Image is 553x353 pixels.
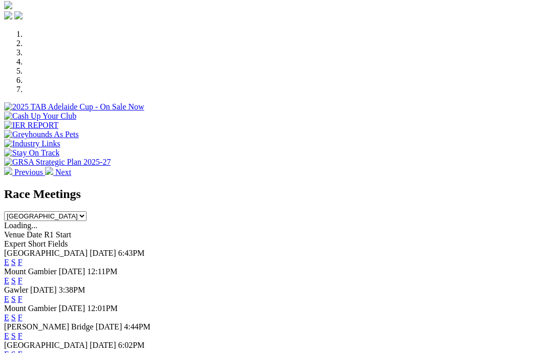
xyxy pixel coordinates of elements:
span: [DATE] [90,249,116,257]
span: [DATE] [59,267,86,276]
a: S [11,313,16,322]
span: Loading... [4,221,37,230]
a: F [18,332,23,340]
span: Gawler [4,285,28,294]
img: Industry Links [4,139,60,148]
span: 12:11PM [87,267,117,276]
img: GRSA Strategic Plan 2025-27 [4,158,111,167]
a: S [11,295,16,303]
span: [DATE] [30,285,57,294]
img: twitter.svg [14,11,23,19]
span: 12:01PM [87,304,118,313]
span: 3:38PM [59,285,86,294]
span: R1 Start [44,230,71,239]
a: S [11,276,16,285]
span: [GEOGRAPHIC_DATA] [4,341,88,349]
a: Next [45,168,71,176]
img: Cash Up Your Club [4,112,76,121]
img: logo-grsa-white.png [4,1,12,9]
span: [PERSON_NAME] Bridge [4,322,94,331]
span: Date [27,230,42,239]
span: Expert [4,239,26,248]
a: F [18,276,23,285]
img: chevron-left-pager-white.svg [4,167,12,175]
h2: Race Meetings [4,187,549,201]
a: E [4,258,9,267]
a: F [18,313,23,322]
a: E [4,313,9,322]
img: facebook.svg [4,11,12,19]
img: IER REPORT [4,121,58,130]
span: [DATE] [59,304,86,313]
span: [GEOGRAPHIC_DATA] [4,249,88,257]
span: Previous [14,168,43,176]
a: Previous [4,168,45,176]
img: chevron-right-pager-white.svg [45,167,53,175]
img: Stay On Track [4,148,59,158]
span: Mount Gambier [4,304,57,313]
img: Greyhounds As Pets [4,130,79,139]
span: 6:43PM [118,249,145,257]
span: 6:02PM [118,341,145,349]
span: Fields [48,239,68,248]
span: 4:44PM [124,322,151,331]
span: Next [55,168,71,176]
a: F [18,258,23,267]
img: 2025 TAB Adelaide Cup - On Sale Now [4,102,144,112]
a: E [4,332,9,340]
a: E [4,276,9,285]
span: [DATE] [96,322,122,331]
span: Short [28,239,46,248]
span: Venue [4,230,25,239]
span: [DATE] [90,341,116,349]
span: Mount Gambier [4,267,57,276]
a: S [11,332,16,340]
a: E [4,295,9,303]
a: S [11,258,16,267]
a: F [18,295,23,303]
